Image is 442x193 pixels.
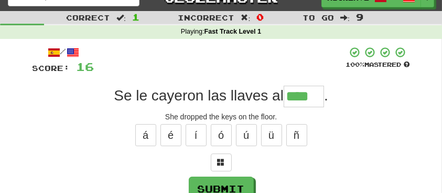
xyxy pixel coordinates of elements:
[132,12,139,22] span: 1
[286,124,307,146] button: ñ
[241,14,251,21] span: :
[116,14,126,21] span: :
[211,154,232,171] button: Switch sentence to multiple choice alt+p
[33,46,94,59] div: /
[160,124,181,146] button: é
[261,124,282,146] button: ü
[346,61,365,68] span: 100 %
[340,14,350,21] span: :
[356,12,363,22] span: 9
[256,12,264,22] span: 0
[236,124,257,146] button: ú
[66,13,110,22] span: Correct
[303,13,334,22] span: To go
[324,87,328,104] span: .
[33,64,70,73] span: Score:
[186,124,207,146] button: í
[135,124,156,146] button: á
[114,87,284,104] span: Se le cayeron las llaves al
[204,28,262,35] strong: Fast Track Level 1
[211,124,232,146] button: ó
[178,13,235,22] span: Incorrect
[346,60,410,69] div: Mastered
[33,111,410,122] div: She dropped the keys on the floor.
[77,60,94,73] span: 16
